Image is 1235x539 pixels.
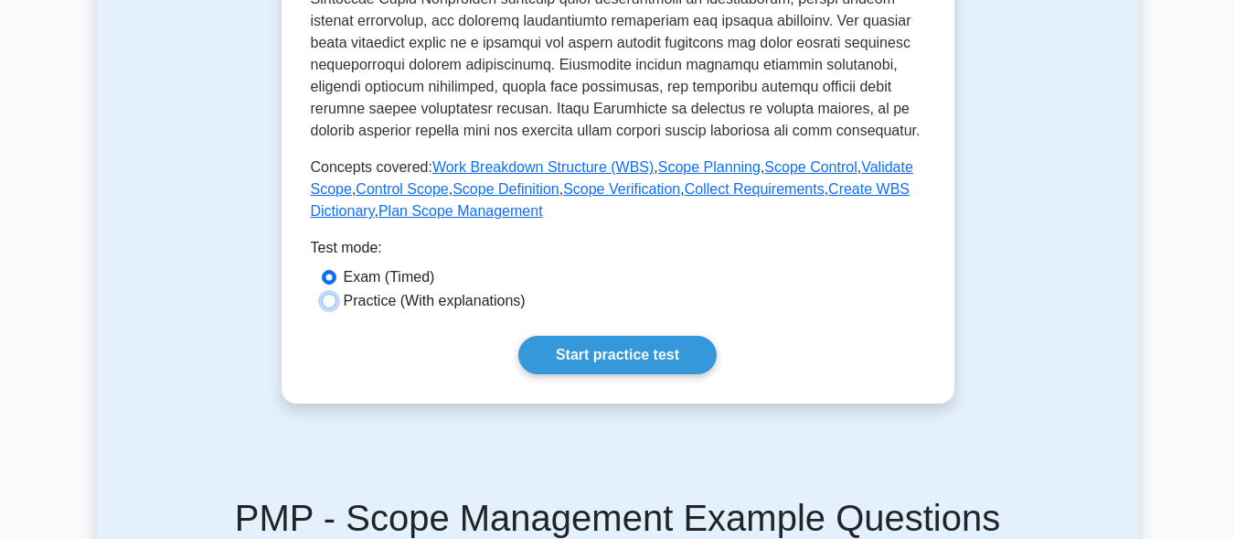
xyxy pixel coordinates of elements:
p: Concepts covered: , , , , , , , , , [311,156,925,222]
a: Scope Verification [563,181,680,197]
a: Plan Scope Management [378,203,543,219]
a: Scope Control [764,159,857,175]
a: Start practice test [518,336,717,374]
a: Work Breakdown Structure (WBS) [432,159,654,175]
a: Scope Planning [658,159,761,175]
a: Control Scope [356,181,448,197]
label: Practice (With explanations) [344,290,526,312]
a: Collect Requirements [685,181,825,197]
div: Test mode: [311,237,925,266]
a: Scope Definition [452,181,559,197]
label: Exam (Timed) [344,266,435,288]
